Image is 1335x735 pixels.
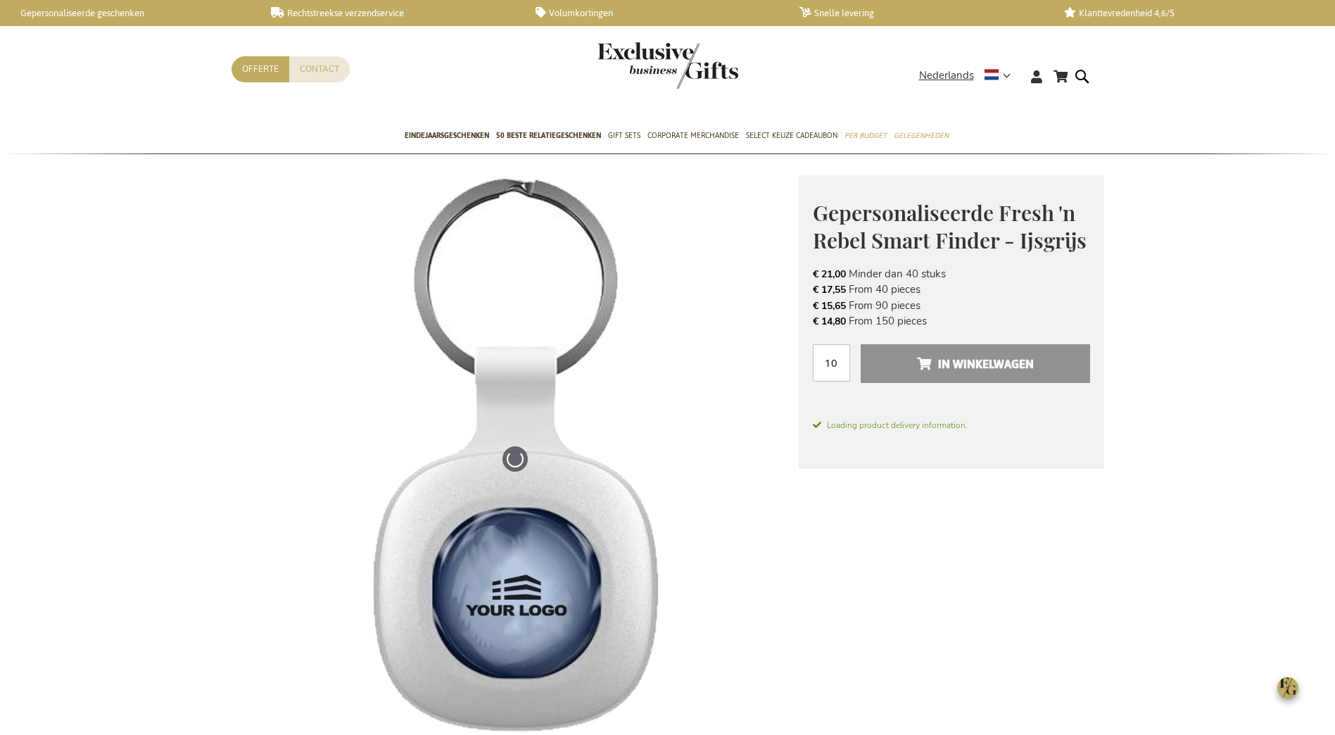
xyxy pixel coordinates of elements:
[7,7,248,19] a: Gepersonaliseerde geschenken
[844,128,887,143] span: Per Budget
[405,119,489,154] a: Eindejaarsgeschenken
[271,7,512,19] a: Rechtstreekse verzendservice
[813,313,1090,329] li: From 150 pieces
[799,7,1041,19] a: Snelle levering
[813,282,1090,297] li: From 40 pieces
[746,119,837,154] a: Select Keuze Cadeaubon
[289,56,350,82] a: Contact
[813,268,846,281] span: € 21,00
[813,298,1090,313] li: From 90 pieces
[746,128,837,143] span: Select Keuze Cadeaubon
[608,119,640,154] a: Gift Sets
[813,266,1090,282] li: Minder dan 40 stuks
[232,56,289,82] a: Offerte
[608,128,640,143] span: Gift Sets
[844,119,887,154] a: Per Budget
[1064,7,1305,19] a: Klanttevredenheid 4,6/5
[813,283,846,296] span: € 17,55
[813,315,846,328] span: € 14,80
[894,128,949,143] span: Gelegenheden
[597,42,668,89] a: store logo
[813,419,1090,432] span: Loading product delivery information.
[496,119,601,154] a: 50 beste relatiegeschenken
[405,128,489,143] span: Eindejaarsgeschenken
[919,68,974,84] span: Nederlands
[496,128,601,143] span: 50 beste relatiegeschenken
[894,119,949,154] a: Gelegenheden
[813,299,846,313] span: € 15,65
[597,42,738,89] img: Exclusive Business gifts logo
[536,7,777,19] a: Volumkortingen
[813,344,850,382] input: Aantal
[647,128,739,143] span: Corporate Merchandise
[813,199,1087,254] span: Gepersonaliseerde Fresh 'n Rebel Smart Finder - Ijsgrijs
[647,119,739,154] a: Corporate Merchandise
